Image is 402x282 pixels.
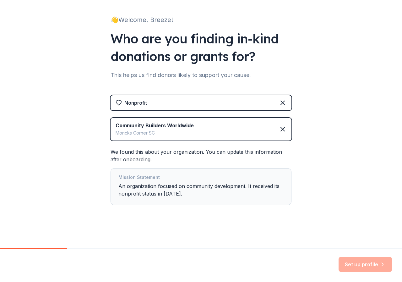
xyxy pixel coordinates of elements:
[118,174,284,200] div: An organization focused on community development. It received its nonprofit status in [DATE].
[111,70,291,80] div: This helps us find donors likely to support your cause.
[111,148,291,205] div: We found this about your organization. You can update this information after onboarding.
[118,174,284,182] div: Mission Statement
[124,99,147,107] div: Nonprofit
[116,122,194,129] div: Community Builders Worldwide
[111,30,291,65] div: Who are you finding in-kind donations or grants for?
[116,129,194,137] div: Moncks Corner SC
[111,15,291,25] div: 👋 Welcome, Breeze!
